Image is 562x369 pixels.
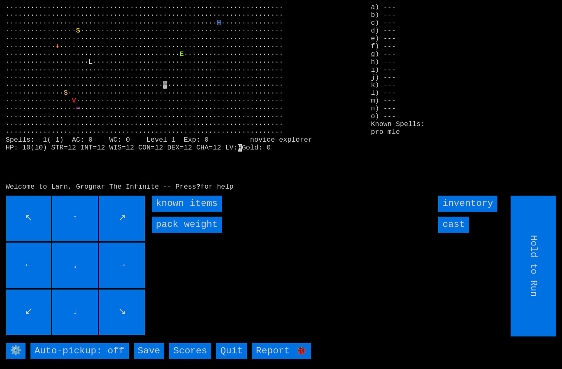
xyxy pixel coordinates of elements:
input: → [99,243,145,288]
font: + [56,42,60,50]
b: ? [196,183,200,191]
input: ← [6,243,51,288]
input: ↘ [99,290,145,335]
font: L [88,58,93,66]
font: E [180,50,184,58]
input: ⚙️ [6,343,26,359]
larn: ··································································· ·····························... [6,4,360,188]
input: cast [438,217,469,233]
input: . [52,243,98,288]
input: ↗ [99,196,145,241]
input: Quit [216,343,247,359]
font: V [72,97,76,105]
input: ↓ [52,290,98,335]
input: ↑ [52,196,98,241]
input: Auto-pickup: off [30,343,129,359]
input: ↙ [6,290,51,335]
input: known items [152,196,222,212]
stats: a) --- b) --- c) --- d) --- e) --- f) --- g) --- h) --- i) --- j) --- k) --- l) --- m) --- n) ---... [371,4,557,114]
input: pack weight [152,217,222,233]
font: $ [76,27,80,35]
input: ↖ [6,196,51,241]
font: H [217,19,221,27]
input: inventory [438,196,497,212]
font: = [76,105,80,112]
input: Scores [169,343,211,359]
mark: H [238,144,242,152]
input: Save [134,343,165,359]
input: Hold to Run [511,196,557,336]
input: Report 🐞 [252,343,311,359]
font: S [64,89,68,97]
